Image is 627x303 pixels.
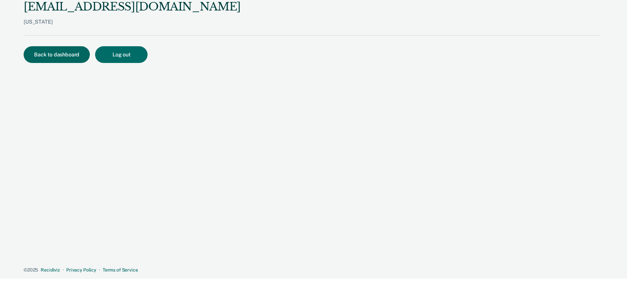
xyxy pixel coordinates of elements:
span: © 2025 [24,267,38,273]
a: Privacy Policy [66,267,96,273]
div: · · [24,267,601,273]
button: Log out [95,46,148,63]
a: Terms of Service [103,267,138,273]
button: Back to dashboard [24,46,90,63]
a: Back to dashboard [24,52,95,57]
a: Recidiviz [41,267,60,273]
div: [US_STATE] [24,19,241,35]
